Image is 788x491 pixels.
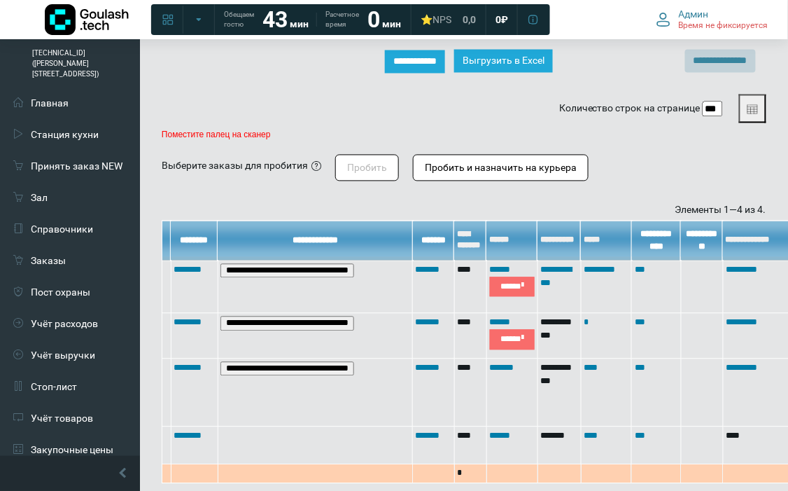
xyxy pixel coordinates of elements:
span: Расчетное время [325,10,359,29]
strong: 0 [367,6,380,33]
a: ⭐NPS 0,0 [412,7,484,32]
p: Поместите палец на сканер [162,130,766,140]
span: NPS [432,14,451,25]
span: мин [382,18,401,29]
span: 0,0 [463,13,476,26]
div: ⭐ [421,13,451,26]
strong: 43 [262,6,288,33]
div: Элементы 1—4 из 4. [162,203,766,218]
span: 0 [495,13,501,26]
a: 0 ₽ [487,7,516,32]
span: Админ [679,8,709,20]
span: ₽ [501,13,508,26]
button: Пробить [335,155,399,181]
img: Логотип компании Goulash.tech [45,4,129,35]
button: Выгрузить в Excel [454,50,553,73]
span: Обещаем гостю [224,10,254,29]
button: Пробить и назначить на курьера [413,155,589,181]
label: Количество строк на странице [559,102,701,116]
span: Время не фиксируется [679,20,768,32]
a: Обещаем гостю 43 мин Расчетное время 0 мин [216,7,409,32]
span: мин [290,18,309,29]
div: Выберите заказы для пробития [162,159,308,174]
button: Админ Время не фиксируется [648,5,777,34]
